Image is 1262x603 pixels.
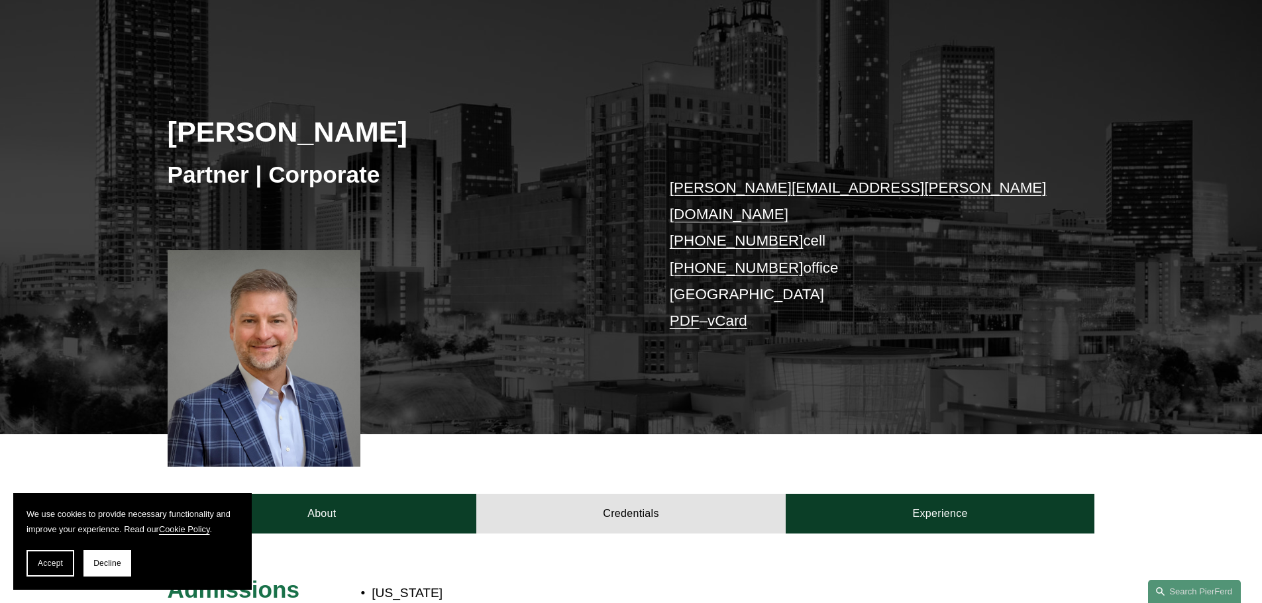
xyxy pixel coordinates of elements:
[83,550,131,577] button: Decline
[168,160,631,189] h3: Partner | Corporate
[670,232,804,249] a: [PHONE_NUMBER]
[168,115,631,149] h2: [PERSON_NAME]
[670,175,1056,335] p: cell office [GEOGRAPHIC_DATA] –
[670,259,804,276] a: [PHONE_NUMBER]
[708,312,747,329] a: vCard
[38,559,63,568] span: Accept
[670,179,1047,222] a: [PERSON_NAME][EMAIL_ADDRESS][PERSON_NAME][DOMAIN_NAME]
[168,494,477,533] a: About
[93,559,121,568] span: Decline
[786,494,1095,533] a: Experience
[13,493,252,590] section: Cookie banner
[159,524,210,534] a: Cookie Policy
[1148,580,1241,603] a: Search this site
[26,550,74,577] button: Accept
[670,312,700,329] a: PDF
[26,506,238,537] p: We use cookies to provide necessary functionality and improve your experience. Read our .
[476,494,786,533] a: Credentials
